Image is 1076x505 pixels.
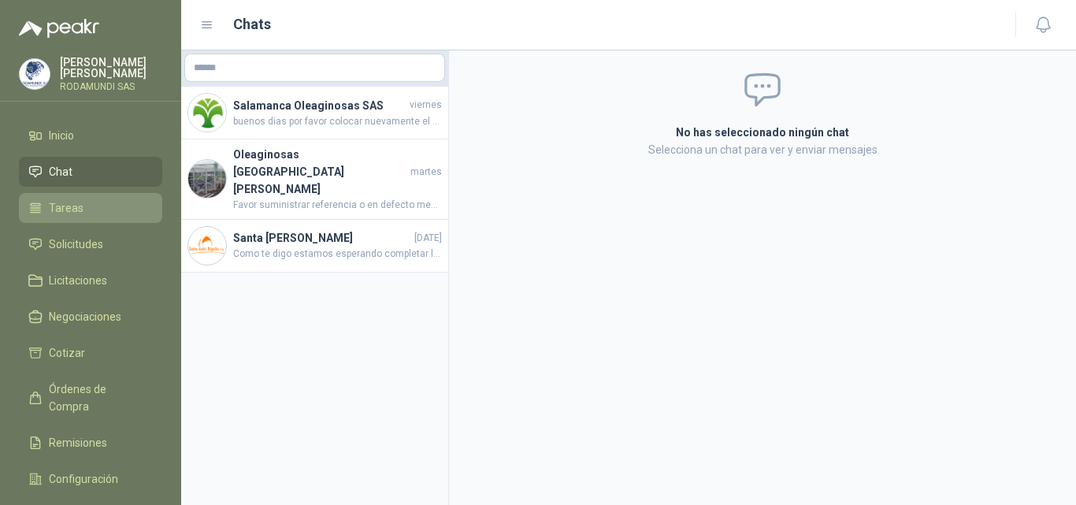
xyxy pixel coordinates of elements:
[410,165,442,180] span: martes
[188,94,226,132] img: Company Logo
[49,127,74,144] span: Inicio
[188,160,226,198] img: Company Logo
[233,247,442,262] span: Como te digo estamos esperando completar la cantidad para despacho, pero si el tema es de suma ur...
[181,139,448,220] a: Company LogoOleaginosas [GEOGRAPHIC_DATA][PERSON_NAME]martesFavor suministrar referencia o en def...
[20,59,50,89] img: Company Logo
[49,308,121,325] span: Negociaciones
[49,470,118,488] span: Configuración
[19,229,162,259] a: Solicitudes
[19,428,162,458] a: Remisiones
[19,464,162,494] a: Configuración
[233,97,406,114] h4: Salamanca Oleaginosas SAS
[19,302,162,332] a: Negociaciones
[188,227,226,265] img: Company Logo
[49,163,72,180] span: Chat
[60,82,162,91] p: RODAMUNDI SAS
[49,272,107,289] span: Licitaciones
[60,57,162,79] p: [PERSON_NAME] [PERSON_NAME]
[181,87,448,139] a: Company LogoSalamanca Oleaginosas SASviernesbuenos dias por favor colocar nuevamente el precio de...
[19,19,99,38] img: Logo peakr
[488,124,1037,141] h2: No has seleccionado ningún chat
[233,146,407,198] h4: Oleaginosas [GEOGRAPHIC_DATA][PERSON_NAME]
[49,381,147,415] span: Órdenes de Compra
[49,434,107,451] span: Remisiones
[49,344,85,362] span: Cotizar
[233,114,442,129] span: buenos dias por favor colocar nuevamente el precio de $ 129.803.36 para pasar la orden de compra
[233,13,271,35] h1: Chats
[19,121,162,150] a: Inicio
[19,374,162,421] a: Órdenes de Compra
[233,229,411,247] h4: Santa [PERSON_NAME]
[19,338,162,368] a: Cotizar
[410,98,442,113] span: viernes
[49,236,103,253] span: Solicitudes
[414,231,442,246] span: [DATE]
[19,157,162,187] a: Chat
[233,198,442,213] span: Favor suministrar referencia o en defecto medidas del elemento para poder presentar la oferta
[19,265,162,295] a: Licitaciones
[181,220,448,273] a: Company LogoSanta [PERSON_NAME][DATE]Como te digo estamos esperando completar la cantidad para de...
[19,193,162,223] a: Tareas
[49,199,83,217] span: Tareas
[488,141,1037,158] p: Selecciona un chat para ver y enviar mensajes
